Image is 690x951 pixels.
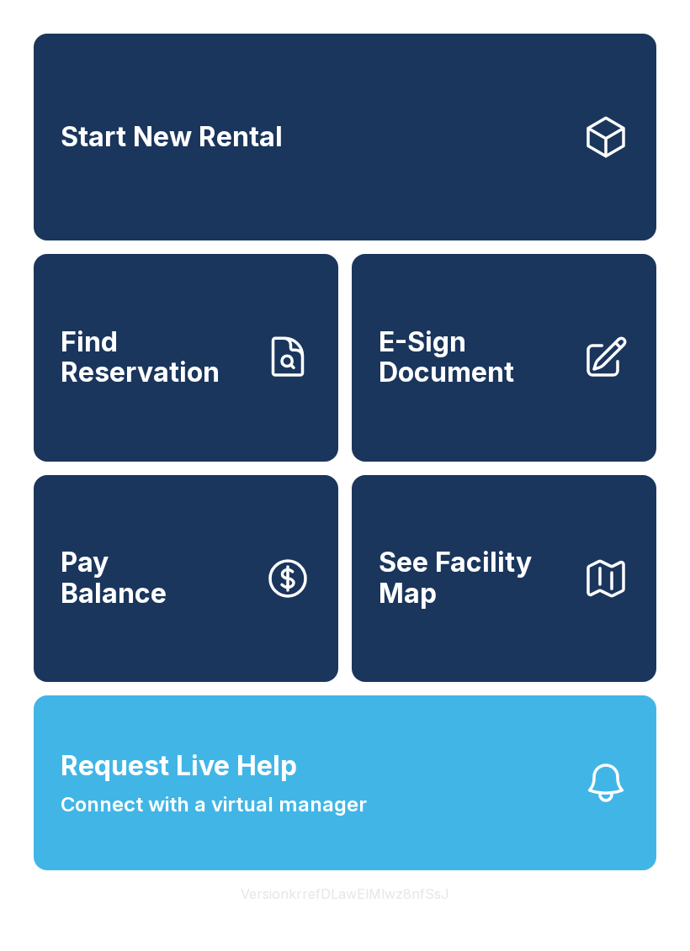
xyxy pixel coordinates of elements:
span: Pay Balance [61,547,167,609]
span: Start New Rental [61,122,283,153]
span: Request Live Help [61,746,297,786]
span: Connect with a virtual manager [61,790,367,820]
button: See Facility Map [352,475,656,682]
a: E-Sign Document [352,254,656,461]
button: VersionkrrefDLawElMlwz8nfSsJ [227,870,463,917]
a: Start New Rental [34,34,656,240]
span: E-Sign Document [379,327,569,388]
button: Request Live HelpConnect with a virtual manager [34,695,656,870]
span: See Facility Map [379,547,569,609]
span: Find Reservation [61,327,251,388]
button: PayBalance [34,475,338,682]
a: Find Reservation [34,254,338,461]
